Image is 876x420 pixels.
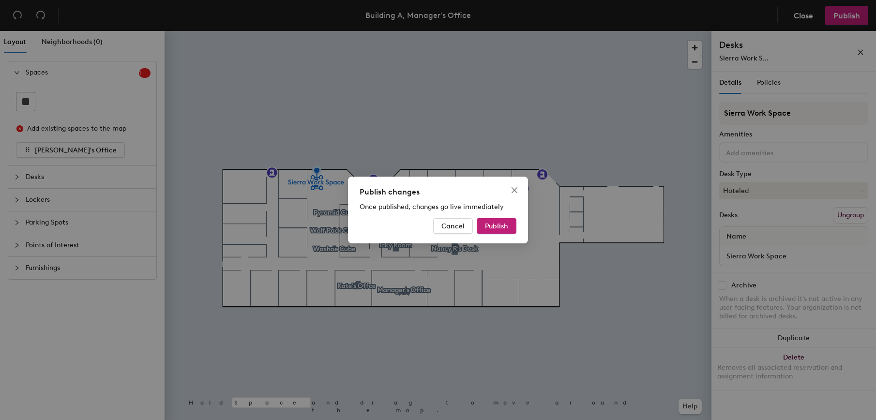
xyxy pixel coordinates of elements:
[360,203,504,211] span: Once published, changes go live immediately
[507,182,522,198] button: Close
[477,218,516,234] button: Publish
[507,186,522,194] span: Close
[360,186,516,198] div: Publish changes
[433,218,473,234] button: Cancel
[485,222,508,230] span: Publish
[511,186,518,194] span: close
[441,222,465,230] span: Cancel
